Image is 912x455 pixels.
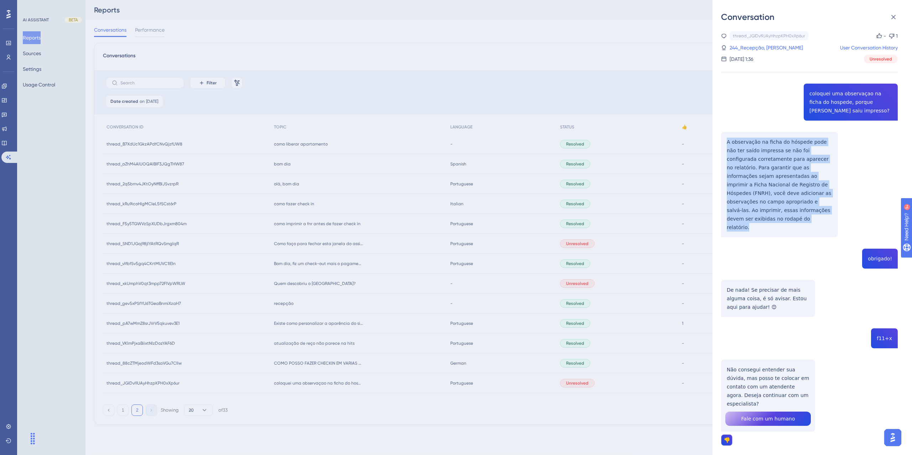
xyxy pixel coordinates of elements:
div: [DATE] 1:36 [730,55,753,63]
a: 244_Recepção, [PERSON_NAME] [730,43,803,52]
div: 9+ [48,4,53,9]
div: thread_JGlDvl9JAyHhzpKPH0xXp6ur [733,33,805,39]
div: Conversation [721,11,903,23]
iframe: UserGuiding AI Assistant Launcher [882,427,903,448]
div: Arrastar [27,428,38,449]
span: Unresolved [870,56,892,62]
a: User Conversation History [840,43,898,52]
span: Need Help? [17,2,45,10]
div: 1 [896,32,898,40]
div: - [883,32,886,40]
